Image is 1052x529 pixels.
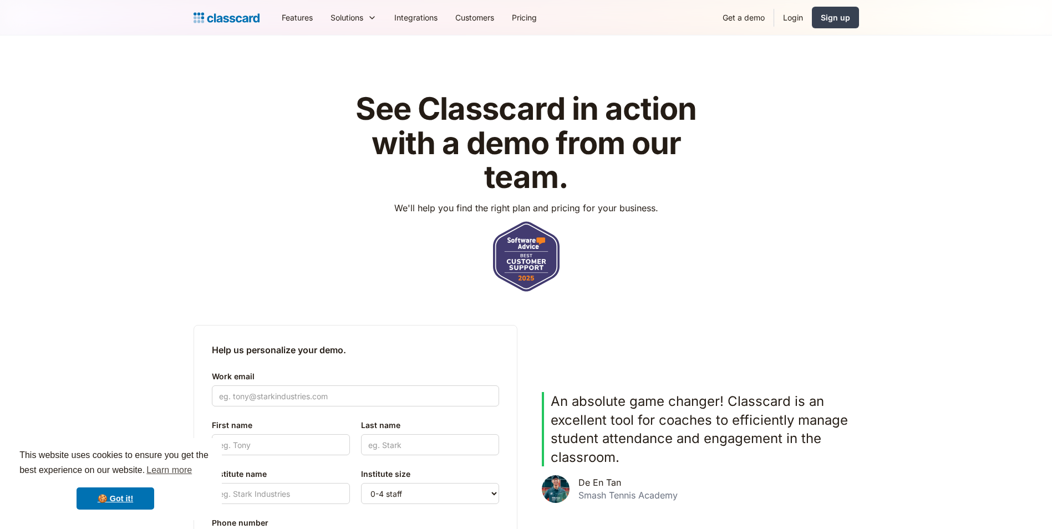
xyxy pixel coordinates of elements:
[774,5,812,30] a: Login
[212,467,350,481] label: Institute name
[361,434,499,455] input: eg. Stark
[503,5,546,30] a: Pricing
[361,419,499,432] label: Last name
[212,434,350,455] input: eg. Tony
[19,449,211,479] span: This website uses cookies to ensure you get the best experience on our website.
[194,10,260,26] a: home
[212,385,499,406] input: eg. tony@starkindustries.com
[446,5,503,30] a: Customers
[273,5,322,30] a: Features
[212,483,350,504] input: eg. Stark Industries
[355,90,697,196] strong: See Classcard in action with a demo from our team.
[542,392,852,521] div: 1 of 5
[322,5,385,30] div: Solutions
[9,438,222,520] div: cookieconsent
[361,467,499,481] label: Institute size
[145,462,194,479] a: learn more about cookies
[551,392,852,466] p: An absolute game changer! Classcard is an excellent tool for coaches to efficiently manage studen...
[821,12,850,23] div: Sign up
[212,419,350,432] label: First name
[212,370,499,383] label: Work email
[331,12,363,23] div: Solutions
[812,7,859,28] a: Sign up
[212,343,499,357] h2: Help us personalize your demo.
[578,490,678,501] div: Smash Tennis Academy
[714,5,774,30] a: Get a demo
[578,477,621,488] div: De En Tan
[385,5,446,30] a: Integrations
[394,201,658,215] p: We'll help you find the right plan and pricing for your business.
[77,487,154,510] a: dismiss cookie message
